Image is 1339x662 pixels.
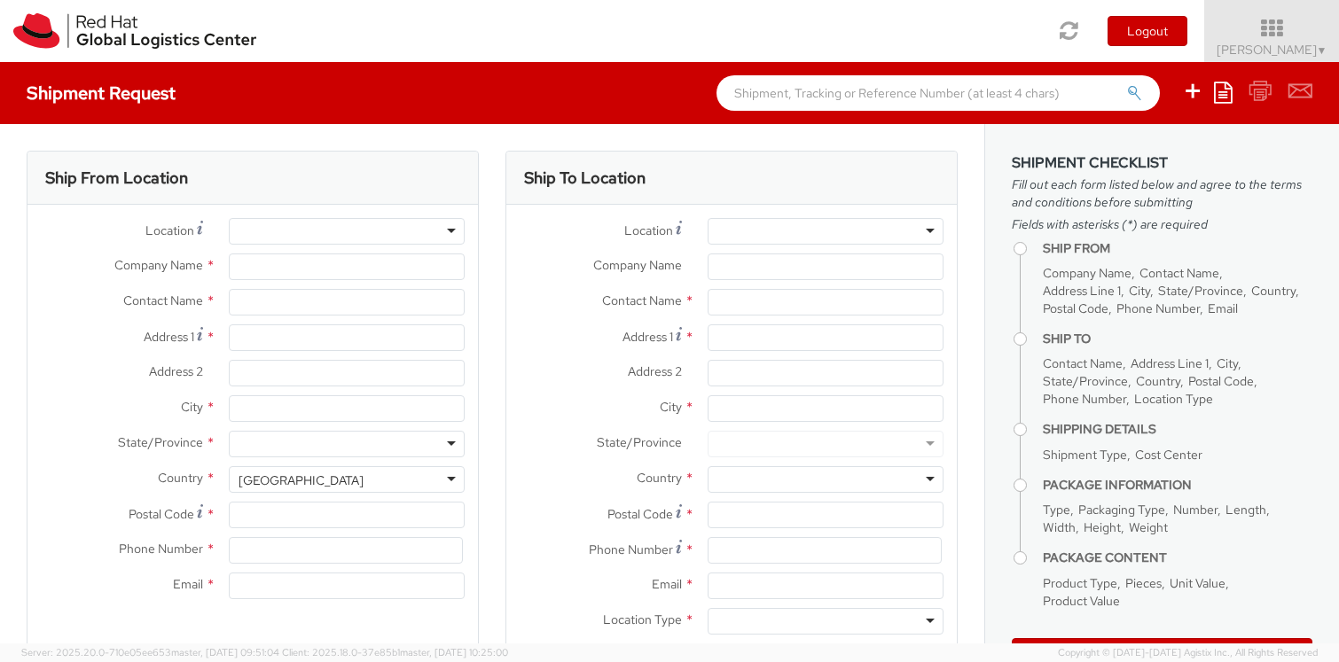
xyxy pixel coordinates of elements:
span: Fields with asterisks (*) are required [1012,215,1312,233]
span: Client: 2025.18.0-37e85b1 [282,646,508,658]
span: Country [637,470,682,486]
span: State/Province [597,434,682,450]
span: City [660,399,682,415]
span: Unit Value [1170,575,1225,591]
input: Shipment, Tracking or Reference Number (at least 4 chars) [716,75,1160,111]
span: Postal Code [129,506,194,522]
span: ▼ [1317,43,1327,58]
span: Address 1 [144,329,194,345]
span: master, [DATE] 10:25:00 [400,646,508,658]
span: Postal Code [1043,300,1108,316]
h3: Ship To Location [524,169,646,187]
span: master, [DATE] 09:51:04 [171,646,279,658]
span: Width [1043,519,1076,535]
span: Company Name [593,257,682,273]
span: City [181,399,203,415]
span: Copyright © [DATE]-[DATE] Agistix Inc., All Rights Reserved [1058,646,1318,660]
span: State/Province [1043,373,1128,389]
span: Phone Number [589,541,673,557]
span: Pieces [1125,575,1162,591]
span: Address Line 1 [1131,355,1209,371]
h4: Shipment Request [27,83,176,103]
span: Address 2 [149,363,203,379]
span: Postal Code [607,506,673,522]
h3: Shipment Checklist [1012,155,1312,171]
span: Phone Number [119,541,203,557]
span: Address 2 [628,363,682,379]
span: Address Line 1 [1043,283,1121,299]
span: Country [158,470,203,486]
span: Company Name [114,257,203,273]
span: Contact Name [123,292,203,308]
span: Height [1084,519,1121,535]
span: City [1129,283,1150,299]
span: State/Province [1158,283,1243,299]
span: [PERSON_NAME] [1217,42,1327,58]
span: Cost Center [1135,447,1202,463]
span: City [1217,355,1238,371]
span: Contact Name [1043,355,1123,371]
span: Email [1208,300,1238,316]
span: Phone Number [1043,391,1126,407]
span: Server: 2025.20.0-710e05ee653 [21,646,279,658]
span: Type [1043,502,1070,518]
span: Address 1 [623,329,673,345]
span: Country [1251,283,1296,299]
span: Location Type [603,611,682,627]
span: State/Province [118,434,203,450]
span: Country [1136,373,1180,389]
span: Shipment Type [1043,447,1127,463]
span: Email [173,576,203,592]
span: Location [145,222,194,238]
h4: Shipping Details [1043,423,1312,436]
span: Location [624,222,673,238]
h3: Ship From Location [45,169,188,187]
span: Email [652,576,682,592]
span: Product Type [1043,575,1117,591]
span: Length [1225,502,1266,518]
span: Product Value [1043,593,1120,609]
span: Number [1173,502,1218,518]
span: Location Type [1134,391,1213,407]
span: Postal Code [1188,373,1254,389]
span: Packaging Type [1078,502,1165,518]
button: Logout [1108,16,1187,46]
span: Phone Number [1116,300,1200,316]
span: Contact Name [1139,265,1219,281]
span: Contact Name [602,292,682,308]
h4: Ship To [1043,332,1312,346]
span: Company Name [1043,265,1131,281]
div: [GEOGRAPHIC_DATA] [239,471,364,489]
span: Fill out each form listed below and agree to the terms and conditions before submitting [1012,175,1312,211]
h4: Package Information [1043,479,1312,492]
span: Weight [1129,519,1168,535]
img: rh-logistics-00dfa346123c4ec078e1.svg [13,13,256,49]
h4: Package Content [1043,551,1312,565]
h4: Ship From [1043,242,1312,255]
